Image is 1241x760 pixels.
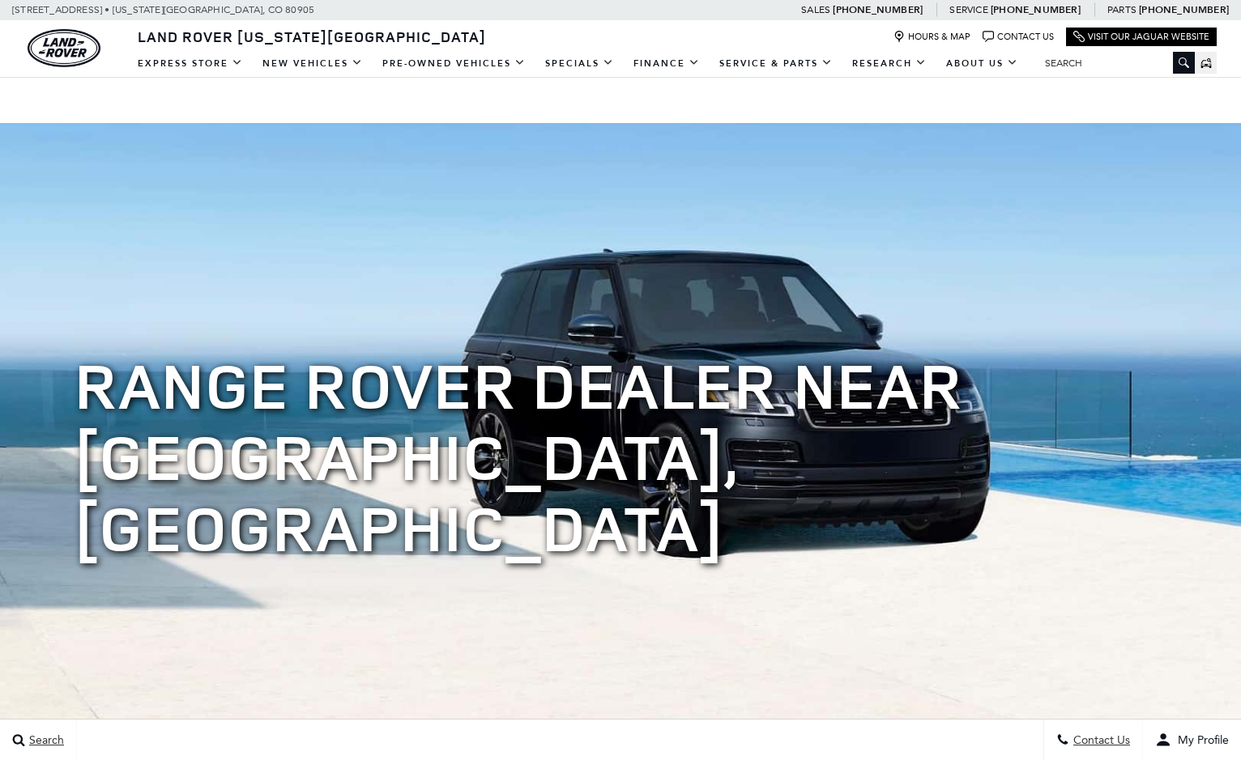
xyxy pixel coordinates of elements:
nav: Main Navigation [128,49,1028,78]
a: Pre-Owned Vehicles [373,49,535,78]
a: [STREET_ADDRESS] • [US_STATE][GEOGRAPHIC_DATA], CO 80905 [12,4,314,15]
a: [PHONE_NUMBER] [1139,3,1229,16]
span: Sales [801,4,830,15]
span: Parts [1107,4,1137,15]
span: Land Rover [US_STATE][GEOGRAPHIC_DATA] [138,27,486,46]
span: My Profile [1171,733,1229,747]
a: [PHONE_NUMBER] [991,3,1081,16]
span: Search [25,733,64,747]
a: land-rover [28,29,100,67]
input: Search [1033,53,1195,73]
a: Contact Us [983,31,1054,43]
a: Land Rover [US_STATE][GEOGRAPHIC_DATA] [128,27,496,46]
a: About Us [936,49,1028,78]
img: Land Rover [28,29,100,67]
button: user-profile-menu [1143,720,1241,760]
a: Visit Our Jaguar Website [1073,31,1209,43]
a: Hours & Map [893,31,970,43]
a: Service & Parts [710,49,842,78]
h1: Range Rover Dealer near [GEOGRAPHIC_DATA], [GEOGRAPHIC_DATA] [75,349,1167,563]
span: Contact Us [1069,733,1130,747]
a: Finance [624,49,710,78]
span: Service [949,4,987,15]
a: Research [842,49,936,78]
a: Specials [535,49,624,78]
a: New Vehicles [253,49,373,78]
a: [PHONE_NUMBER] [833,3,923,16]
a: EXPRESS STORE [128,49,253,78]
